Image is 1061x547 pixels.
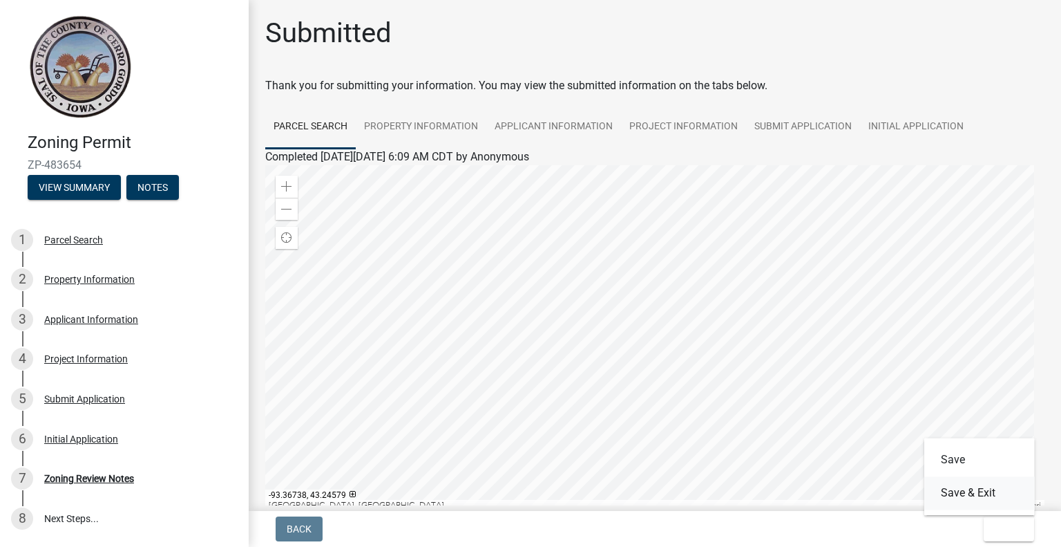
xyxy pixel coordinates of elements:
[356,105,486,149] a: Property Information
[11,508,33,530] div: 8
[44,394,125,404] div: Submit Application
[924,476,1035,510] button: Save & Exit
[11,348,33,370] div: 4
[486,105,621,149] a: Applicant Information
[28,158,221,171] span: ZP-483654
[44,434,118,444] div: Initial Application
[11,428,33,450] div: 6
[621,105,746,149] a: Project Information
[44,354,128,364] div: Project Information
[276,227,298,249] div: Find my location
[44,235,103,245] div: Parcel Search
[746,105,860,149] a: Submit Application
[265,105,356,149] a: Parcel Search
[276,176,298,198] div: Zoom in
[860,105,972,149] a: Initial Application
[265,500,977,511] div: [GEOGRAPHIC_DATA], [GEOGRAPHIC_DATA]
[287,523,312,535] span: Back
[11,388,33,410] div: 5
[44,275,135,284] div: Property Information
[265,150,529,163] span: Completed [DATE][DATE] 6:09 AM CDT by Anonymous
[28,133,238,153] h4: Zoning Permit
[11,268,33,290] div: 2
[995,523,1015,535] span: Exit
[276,198,298,220] div: Zoom out
[126,175,179,200] button: Notes
[265,77,1044,94] div: Thank you for submitting your information. You may view the submitted information on the tabs below.
[11,308,33,331] div: 3
[984,517,1034,541] button: Exit
[11,229,33,251] div: 1
[44,474,134,483] div: Zoning Review Notes
[126,183,179,194] wm-modal-confirm: Notes
[265,17,392,50] h1: Submitted
[11,467,33,490] div: 7
[44,315,138,324] div: Applicant Information
[28,183,121,194] wm-modal-confirm: Summary
[924,438,1035,515] div: Exit
[276,517,323,541] button: Back
[28,175,121,200] button: View Summary
[28,15,132,118] img: Cerro Gordo County, Iowa
[924,443,1035,476] button: Save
